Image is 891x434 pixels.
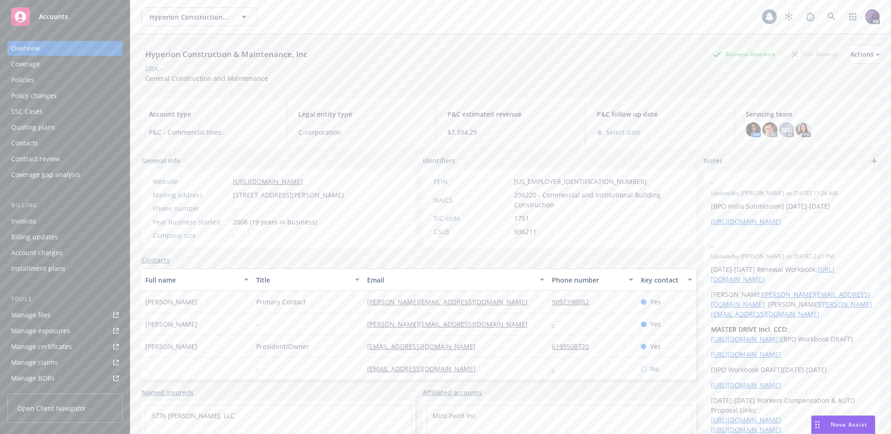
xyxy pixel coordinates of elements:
[850,46,880,63] div: Actions
[514,177,647,186] span: [US_EMPLOYER_IDENTIFICATION_NUMBER]
[7,4,123,30] a: Accounts
[256,275,349,285] div: Title
[256,297,306,307] span: Primary Contact
[233,177,303,186] a: [URL][DOMAIN_NAME]
[39,13,68,20] span: Accounts
[746,109,872,119] span: Servicing team
[7,371,123,386] a: Manage BORs
[831,421,867,428] span: Nova Assist
[711,335,781,343] a: [URL][DOMAIN_NAME]
[151,411,234,420] a: 3776 [PERSON_NAME], LLC
[142,7,258,26] button: Hyperion Construction & Maintenance, Inc
[641,275,682,285] div: Key contact
[11,104,43,119] div: SSC Cases
[145,275,239,285] div: Full name
[7,261,123,276] a: Installment plans
[606,127,640,137] span: Select date
[711,290,870,309] a: [PERSON_NAME][EMAIL_ADDRESS][DOMAIN_NAME]
[11,230,58,244] div: Billing updates
[256,319,258,329] span: -
[423,156,455,165] span: Identifiers
[711,324,872,344] p: [BPO Workbook DRAFT]
[423,388,482,397] a: Affiliated accounts
[514,190,685,210] span: 236220 - Commercial and Institutional Building Construction
[11,323,70,338] div: Manage exposures
[145,64,162,73] div: DBA: -
[434,213,510,223] div: SIC code
[7,57,123,72] a: Coverage
[7,339,123,354] a: Manage certificates
[367,320,535,329] a: [PERSON_NAME][EMAIL_ADDRESS][DOMAIN_NAME]
[7,136,123,151] a: Contacts
[145,364,148,374] span: -
[762,122,777,137] img: photo
[233,204,235,213] span: -
[11,308,51,322] div: Manage files
[552,364,562,373] a: -
[142,388,194,397] a: Named insureds
[781,125,792,135] span: MG
[704,171,880,234] div: -Updatedby [PERSON_NAME] on [DATE] 11:26 AM[BPO Indio Submission] [DATE]-[DATE][URL][DOMAIN_NAME]
[548,269,637,291] button: Phone number
[650,297,661,307] span: Yes
[434,195,510,205] div: NAICS
[711,264,872,284] p: [DATE]-[DATE] Renewal Workbook:
[7,214,123,229] a: Invoices
[11,72,34,87] div: Policies
[142,156,181,165] span: General info
[11,339,72,354] div: Manage certificates
[11,57,40,72] div: Coverage
[650,319,661,329] span: Yes
[788,48,843,60] div: Total Rewards
[153,217,229,227] div: Year business started
[11,88,57,103] div: Policy changes
[11,261,65,276] div: Installment plans
[844,7,862,26] a: Switch app
[142,255,170,265] a: Contacts
[447,109,574,119] span: P&C estimated revenue
[252,269,363,291] button: Title
[145,319,197,329] span: [PERSON_NAME]
[7,230,123,244] a: Billing updates
[711,289,872,319] p: [PERSON_NAME] ; [PERSON_NAME]
[367,364,483,373] a: [EMAIL_ADDRESS][DOMAIN_NAME]
[153,204,229,213] div: Phone number
[17,403,86,413] span: Open Client Navigator
[650,342,661,351] span: Yes
[822,7,841,26] a: Search
[149,109,276,119] span: Account type
[711,252,872,261] span: Updated by [PERSON_NAME] on [DATE] 2:21 PM
[233,217,317,227] span: 2006 (19 years in business)
[367,342,483,351] a: [EMAIL_ADDRESS][DOMAIN_NAME]
[746,122,761,137] img: photo
[149,12,230,22] span: Hyperion Construction & Maintenance, Inc
[7,323,123,338] a: Manage exposures
[298,127,425,137] span: C-corporation
[434,177,510,186] div: FEIN
[7,355,123,370] a: Manage claims
[709,48,780,60] div: Business Insurance
[711,189,872,197] span: Updated by [PERSON_NAME] on [DATE] 11:26 AM
[149,127,276,137] span: P&C - Commercial lines
[153,190,229,200] div: Mailing address
[11,151,60,166] div: Contract review
[7,104,123,119] a: SSC Cases
[145,297,197,307] span: [PERSON_NAME]
[711,325,788,334] strong: MASTER DRIVE Incl. CCD:
[11,136,38,151] div: Contacts
[796,122,811,137] img: photo
[142,269,252,291] button: Full name
[298,109,425,119] span: Legal entity type
[711,415,781,424] a: [URL][DOMAIN_NAME]
[7,88,123,103] a: Policy changes
[367,275,534,285] div: Email
[850,45,880,64] button: Actions
[233,190,344,200] span: [STREET_ADDRESS][PERSON_NAME]
[552,342,596,351] a: 6195508720
[552,275,623,285] div: Phone number
[11,120,55,135] div: Quoting plans
[367,297,535,306] a: [PERSON_NAME][EMAIL_ADDRESS][DOMAIN_NAME]
[811,415,875,434] button: Nova Assist
[447,127,574,137] span: $7,394.29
